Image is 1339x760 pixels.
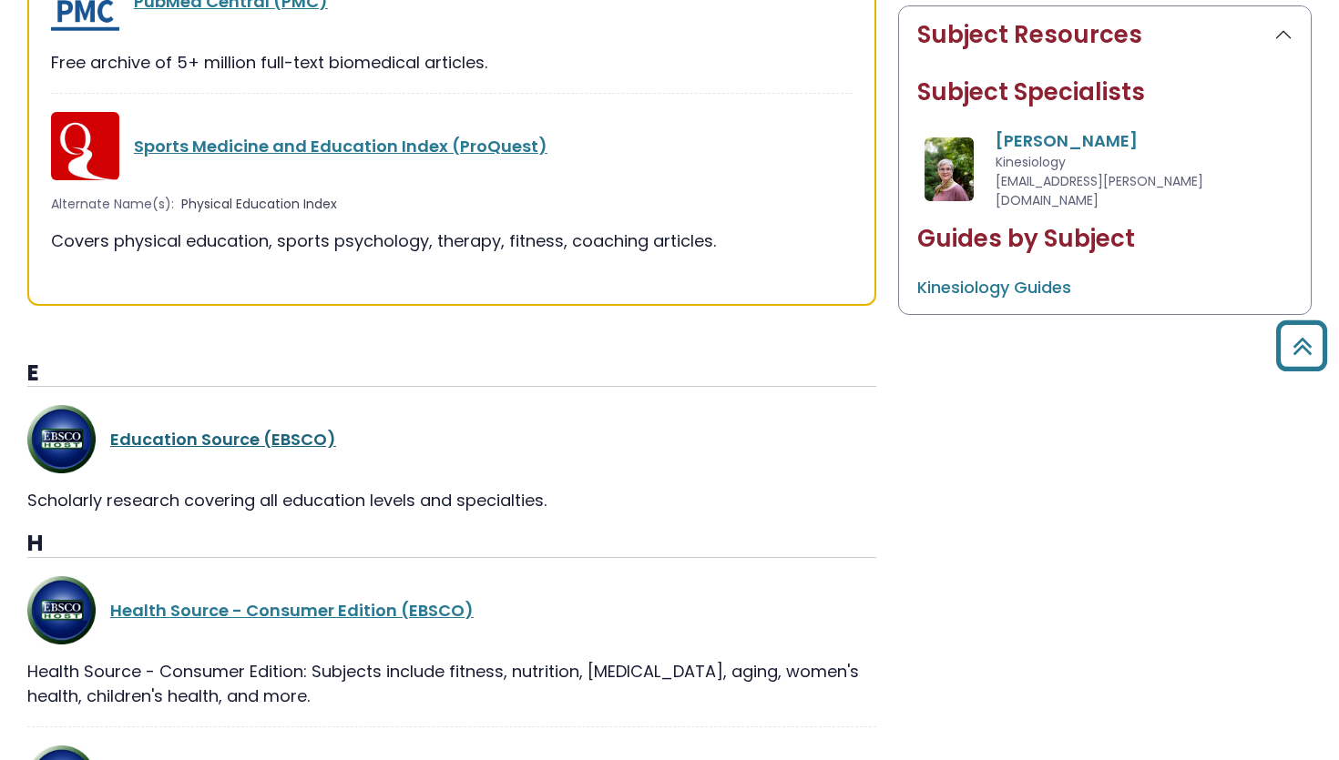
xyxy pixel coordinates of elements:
div: Covers physical education, sports psychology, therapy, fitness, coaching articles. [51,228,853,253]
h2: Guides by Subject [917,225,1293,253]
a: Back to Top [1269,329,1334,362]
img: Francene Lewis [925,137,975,201]
span: [EMAIL_ADDRESS][PERSON_NAME][DOMAIN_NAME] [996,172,1203,209]
h2: Subject Specialists [917,78,1293,106]
a: Sports Medicine and Education Index (ProQuest) [134,135,547,157]
a: Education Source (EBSCO) [110,428,336,451]
a: Kinesiology Guides [917,276,1071,299]
div: Free archive of 5+ million full-text biomedical articles. [51,50,853,75]
a: [PERSON_NAME] [996,129,1138,152]
span: Kinesiology [996,153,1066,171]
h3: E [27,360,876,388]
span: Alternate Name(s): [51,195,174,214]
button: Subject Resources [899,6,1311,64]
div: Health Source - Consumer Edition: Subjects include fitness, nutrition, [MEDICAL_DATA], aging, wom... [27,659,876,708]
div: Scholarly research covering all education levels and specialties. [27,488,876,512]
span: Physical Education Index [181,195,337,214]
h3: H [27,531,876,558]
a: Health Source - Consumer Edition (EBSCO) [110,599,474,622]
